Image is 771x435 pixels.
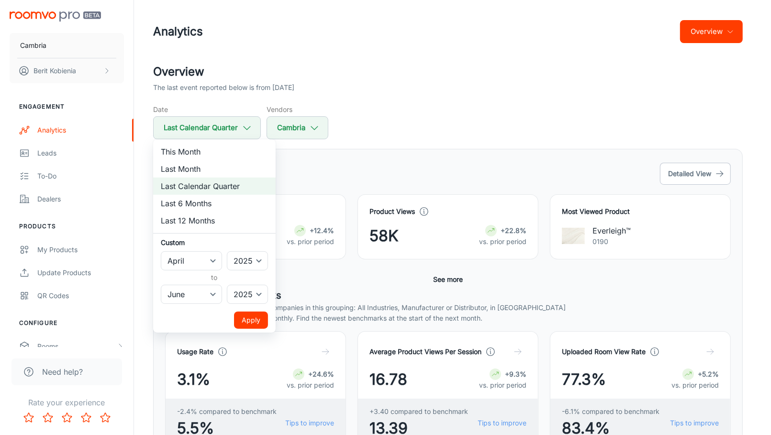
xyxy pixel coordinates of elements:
[153,143,276,160] li: This Month
[153,212,276,229] li: Last 12 Months
[161,237,268,247] h6: Custom
[153,195,276,212] li: Last 6 Months
[153,178,276,195] li: Last Calendar Quarter
[153,160,276,178] li: Last Month
[234,312,268,329] button: Apply
[163,272,266,283] h6: to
